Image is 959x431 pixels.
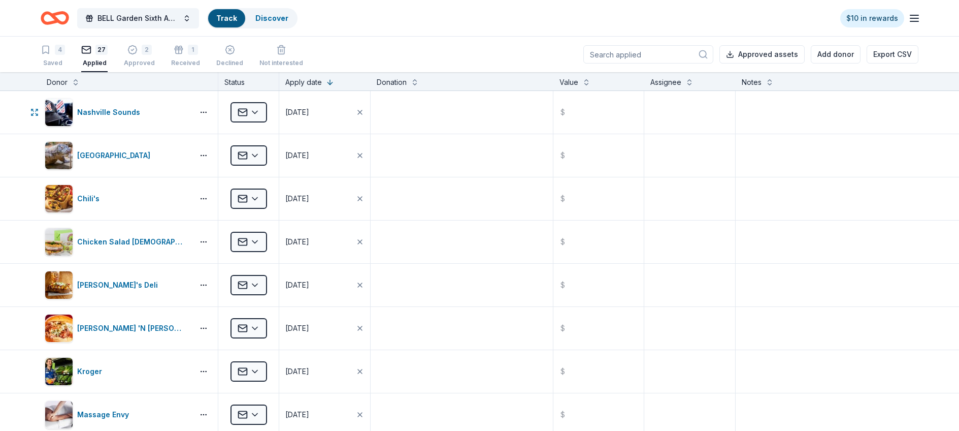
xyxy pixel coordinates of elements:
[95,45,108,55] div: 27
[279,350,370,393] button: [DATE]
[97,12,179,24] span: BELL Garden Sixth Annual Virtual Auction
[45,184,189,213] button: Image for Chili'sChili's
[45,141,189,170] button: Image for Nashville Zoo[GEOGRAPHIC_DATA]
[279,134,370,177] button: [DATE]
[279,91,370,134] button: [DATE]
[583,45,713,64] input: Search applied
[285,409,309,421] div: [DATE]
[811,45,861,64] button: Add donor
[124,59,155,67] div: Approved
[41,59,65,67] div: Saved
[45,314,189,343] button: Image for Jim 'N Nick's BBQ Restaurant[PERSON_NAME] 'N [PERSON_NAME]'s BBQ Restaurant
[77,8,199,28] button: BELL Garden Sixth Annual Virtual Auction
[77,322,189,334] div: [PERSON_NAME] 'N [PERSON_NAME]'s BBQ Restaurant
[867,45,918,64] button: Export CSV
[45,142,73,169] img: Image for Nashville Zoo
[45,401,189,429] button: Image for Massage EnvyMassage Envy
[216,59,243,67] div: Declined
[55,45,65,55] div: 4
[41,6,69,30] a: Home
[77,409,133,421] div: Massage Envy
[285,149,309,162] div: [DATE]
[45,271,189,299] button: Image for Jason's Deli[PERSON_NAME]'s Deli
[171,59,200,67] div: Received
[650,76,681,88] div: Assignee
[285,76,322,88] div: Apply date
[41,41,65,72] button: 4Saved
[285,279,309,291] div: [DATE]
[77,236,189,248] div: Chicken Salad [DEMOGRAPHIC_DATA]
[259,59,303,67] div: Not interested
[45,357,189,386] button: Image for KrogerKroger
[124,41,155,72] button: 2Approved
[45,185,73,212] img: Image for Chili's
[719,45,805,64] button: Approved assets
[45,401,73,428] img: Image for Massage Envy
[279,221,370,263] button: [DATE]
[77,365,106,378] div: Kroger
[142,45,152,55] div: 2
[81,41,108,72] button: 27Applied
[81,59,108,67] div: Applied
[77,106,144,118] div: Nashville Sounds
[259,41,303,72] button: Not interested
[285,236,309,248] div: [DATE]
[45,228,73,256] img: Image for Chicken Salad Chick
[45,99,73,126] img: Image for Nashville Sounds
[279,307,370,350] button: [DATE]
[77,193,104,205] div: Chili's
[45,315,73,342] img: Image for Jim 'N Nick's BBQ Restaurant
[840,9,904,27] a: $10 in rewards
[285,322,309,334] div: [DATE]
[216,41,243,72] button: Declined
[45,358,73,385] img: Image for Kroger
[45,98,189,127] button: Image for Nashville SoundsNashville Sounds
[279,177,370,220] button: [DATE]
[279,264,370,306] button: [DATE]
[285,106,309,118] div: [DATE]
[77,149,154,162] div: [GEOGRAPHIC_DATA]
[171,41,200,72] button: 1Received
[255,14,288,22] a: Discover
[216,14,237,22] a: Track
[207,8,297,28] button: TrackDiscover
[285,193,309,205] div: [DATE]
[742,76,762,88] div: Notes
[559,76,578,88] div: Value
[77,279,162,291] div: [PERSON_NAME]'s Deli
[45,228,189,256] button: Image for Chicken Salad ChickChicken Salad [DEMOGRAPHIC_DATA]
[47,76,68,88] div: Donor
[377,76,407,88] div: Donation
[188,45,198,55] div: 1
[218,72,279,90] div: Status
[45,271,73,299] img: Image for Jason's Deli
[285,365,309,378] div: [DATE]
